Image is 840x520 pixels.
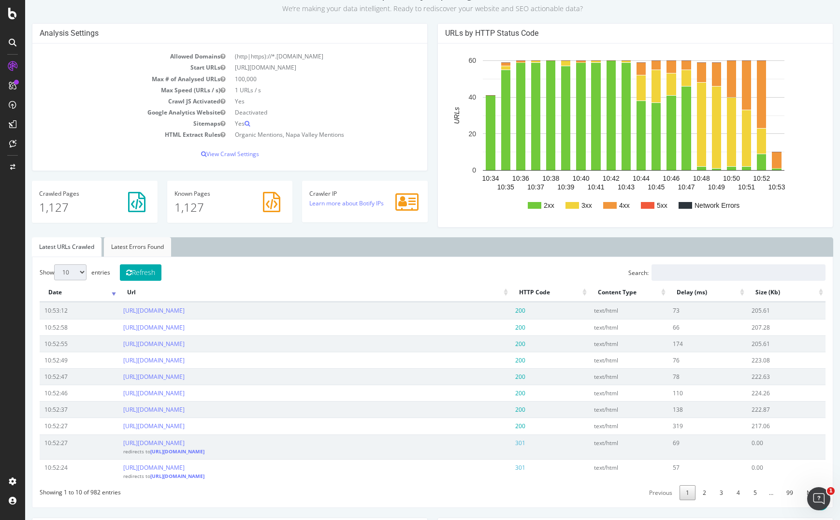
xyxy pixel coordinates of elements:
[564,283,643,302] th: Content Type: activate to sort column ascending
[643,385,722,401] td: 110
[643,418,722,434] td: 319
[98,422,159,430] a: [URL][DOMAIN_NAME]
[14,96,205,107] td: Crawl JS Activated
[578,174,594,182] text: 10:42
[688,485,704,500] a: 3
[149,190,261,197] h4: Pages Known
[654,485,670,500] a: 1
[722,302,800,318] td: 205.61
[564,302,643,318] td: text/html
[125,473,179,479] a: [URL][DOMAIN_NAME]
[14,385,93,401] td: 10:52:46
[564,459,643,484] td: text/html
[517,174,534,182] text: 10:38
[705,485,721,500] a: 4
[205,107,395,118] td: Deactivated
[14,368,93,385] td: 10:52:47
[683,183,700,191] text: 10:49
[827,487,835,495] span: 1
[98,306,159,315] a: [URL][DOMAIN_NAME]
[564,418,643,434] td: text/html
[14,459,93,484] td: 10:52:24
[547,174,564,182] text: 10:40
[14,118,205,129] td: Sitemaps
[443,57,451,65] text: 60
[643,302,722,318] td: 73
[490,340,500,348] span: 200
[722,385,800,401] td: 224.26
[98,405,159,414] a: [URL][DOMAIN_NAME]
[98,356,159,364] a: [URL][DOMAIN_NAME]
[502,183,519,191] text: 10:37
[564,368,643,385] td: text/html
[14,62,205,73] td: Start URLs
[643,319,722,335] td: 66
[284,190,395,197] h4: Crawler IP
[14,335,93,352] td: 10:52:55
[722,335,800,352] td: 205.61
[643,459,722,484] td: 57
[14,29,395,38] h4: Analysis Settings
[14,283,93,302] th: Date: activate to sort column ascending
[205,62,395,73] td: [URL][DOMAIN_NAME]
[14,190,125,197] h4: Pages Crawled
[637,174,654,182] text: 10:46
[490,422,500,430] span: 200
[532,183,549,191] text: 10:39
[556,202,567,209] text: 3xx
[490,405,500,414] span: 200
[14,73,205,85] td: Max # of Analysed URLs
[593,183,609,191] text: 10:43
[420,51,797,220] svg: A chart.
[722,319,800,335] td: 207.28
[14,107,205,118] td: Google Analytics Website
[643,283,722,302] th: Delay (ms): activate to sort column ascending
[457,174,474,182] text: 10:34
[490,323,500,332] span: 200
[205,51,395,62] td: (http|https)://*.[DOMAIN_NAME]
[563,183,579,191] text: 10:41
[14,434,93,459] td: 10:52:27
[643,352,722,368] td: 76
[564,434,643,459] td: text/html
[668,174,685,182] text: 10:48
[722,485,738,500] a: 5
[618,485,653,500] a: Previous
[490,373,500,381] span: 200
[722,352,800,368] td: 223.08
[14,51,205,62] td: Allowed Domains
[626,264,800,281] input: Search:
[608,174,624,182] text: 10:44
[428,107,435,124] text: URLs
[755,485,774,500] a: 99
[14,319,93,335] td: 10:52:58
[519,202,529,209] text: 2xx
[669,202,714,209] text: Network Errors
[93,283,485,302] th: Url: activate to sort column ascending
[98,373,159,381] a: [URL][DOMAIN_NAME]
[205,129,395,140] td: Organic Mentions, Napa Valley Mentions
[775,485,800,500] a: Next
[632,202,642,209] text: 5xx
[420,29,800,38] h4: URLs by HTTP Status Code
[722,418,800,434] td: 217.06
[79,237,146,257] a: Latest Errors Found
[713,183,730,191] text: 10:51
[485,283,564,302] th: HTTP Code: activate to sort column ascending
[14,199,125,216] p: 1,127
[564,319,643,335] td: text/html
[722,401,800,418] td: 222.87
[14,352,93,368] td: 10:52:49
[14,484,96,496] div: Showing 1 to 10 of 982 entries
[722,368,800,385] td: 222.63
[487,174,504,182] text: 10:36
[14,264,85,280] label: Show entries
[807,487,830,510] iframe: Intercom live chat
[125,448,179,455] a: [URL][DOMAIN_NAME]
[490,463,500,472] span: 301
[29,264,61,280] select: Showentries
[14,418,93,434] td: 10:52:27
[98,473,179,479] small: redirects to
[95,264,136,281] button: Refresh
[564,352,643,368] td: text/html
